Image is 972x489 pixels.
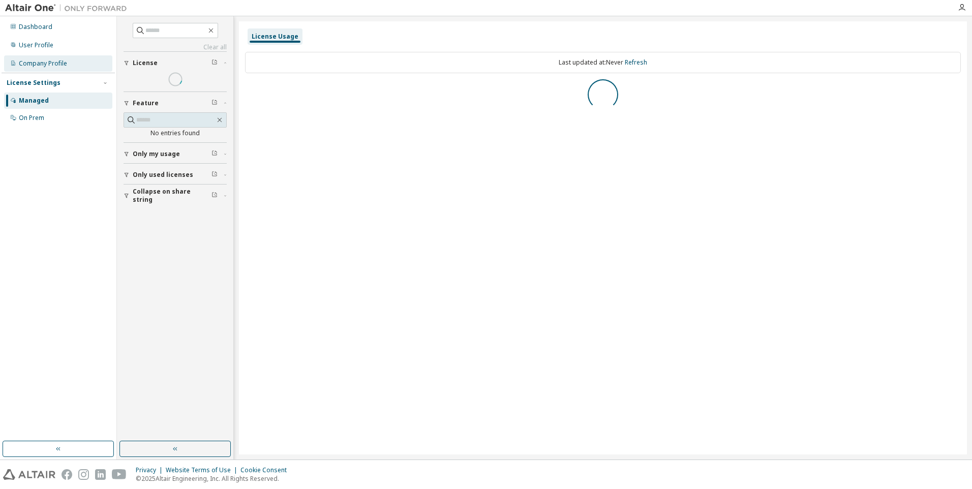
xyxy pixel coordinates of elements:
img: youtube.svg [112,469,127,480]
button: License [124,52,227,74]
div: Privacy [136,466,166,474]
span: Feature [133,99,159,107]
div: Managed [19,97,49,105]
button: Feature [124,92,227,114]
button: Only my usage [124,143,227,165]
div: User Profile [19,41,53,49]
span: License [133,59,158,67]
span: Only my usage [133,150,180,158]
p: © 2025 Altair Engineering, Inc. All Rights Reserved. [136,474,293,483]
div: Website Terms of Use [166,466,240,474]
span: Clear filter [211,192,218,200]
img: instagram.svg [78,469,89,480]
div: Last updated at: Never [245,52,961,73]
span: Clear filter [211,150,218,158]
span: Clear filter [211,99,218,107]
span: Collapse on share string [133,188,211,204]
div: License Usage [252,33,298,41]
img: linkedin.svg [95,469,106,480]
span: Clear filter [211,59,218,67]
div: On Prem [19,114,44,122]
a: Refresh [625,58,647,67]
div: Company Profile [19,59,67,68]
button: Collapse on share string [124,185,227,207]
img: Altair One [5,3,132,13]
div: Cookie Consent [240,466,293,474]
a: Clear all [124,43,227,51]
span: Clear filter [211,171,218,179]
button: Only used licenses [124,164,227,186]
img: altair_logo.svg [3,469,55,480]
div: Dashboard [19,23,52,31]
img: facebook.svg [62,469,72,480]
div: License Settings [7,79,60,87]
span: Only used licenses [133,171,193,179]
div: No entries found [124,129,227,137]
